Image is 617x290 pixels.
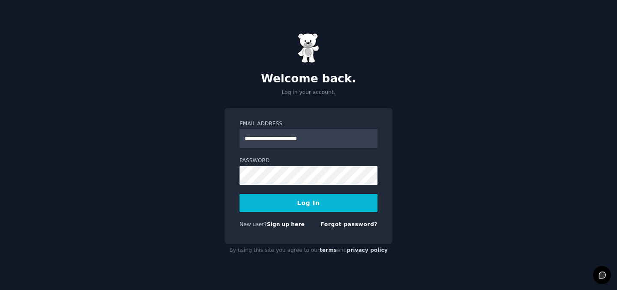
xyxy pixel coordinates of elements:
img: Gummy Bear [298,33,319,63]
button: Log In [240,194,377,212]
a: Forgot password? [320,221,377,227]
label: Password [240,157,377,165]
a: Sign up here [267,221,305,227]
span: New user? [240,221,267,227]
label: Email Address [240,120,377,128]
a: privacy policy [347,247,388,253]
h2: Welcome back. [225,72,392,86]
a: terms [320,247,337,253]
div: By using this site you agree to our and [225,244,392,257]
p: Log in your account. [225,89,392,97]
